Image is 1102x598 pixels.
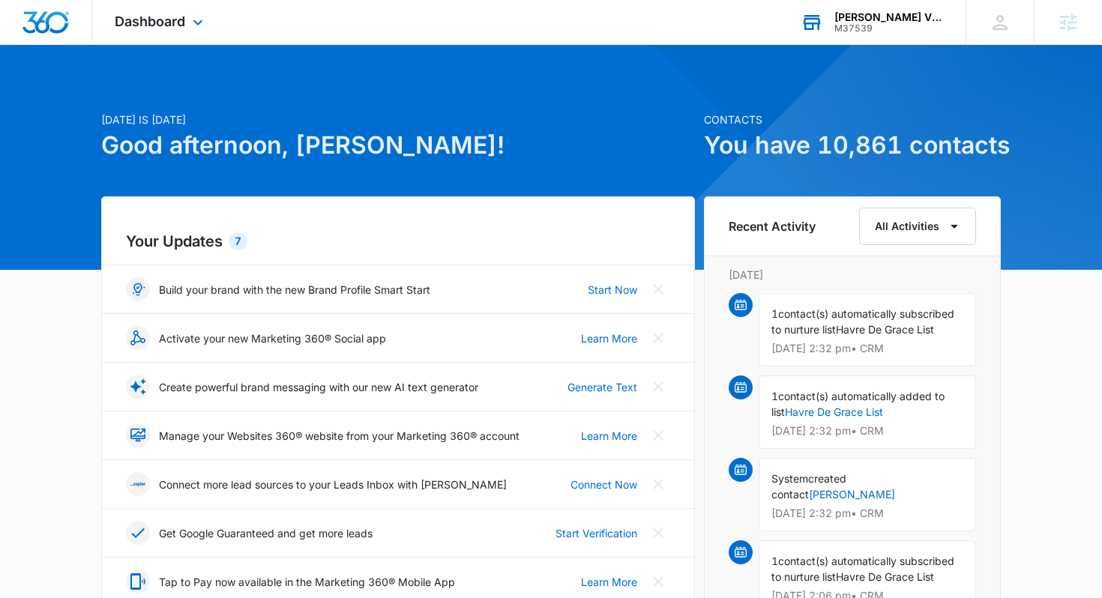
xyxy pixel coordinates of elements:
[646,375,670,399] button: Close
[785,405,883,418] a: Havre De Grace List
[567,379,637,395] a: Generate Text
[771,307,778,320] span: 1
[809,488,895,501] a: [PERSON_NAME]
[646,326,670,350] button: Close
[771,390,778,402] span: 1
[101,127,695,163] h1: Good afternoon, [PERSON_NAME]!
[159,282,430,298] p: Build your brand with the new Brand Profile Smart Start
[159,477,507,492] p: Connect more lead sources to your Leads Inbox with [PERSON_NAME]
[771,426,963,436] p: [DATE] 2:32 pm • CRM
[771,472,808,485] span: System
[581,330,637,346] a: Learn More
[229,232,247,250] div: 7
[101,112,695,127] p: [DATE] is [DATE]
[771,307,954,336] span: contact(s) automatically subscribed to nurture list
[729,267,976,283] p: [DATE]
[159,574,455,590] p: Tap to Pay now available in the Marketing 360® Mobile App
[159,525,373,541] p: Get Google Guaranteed and get more leads
[836,323,934,336] span: Havre De Grace List
[115,13,185,29] span: Dashboard
[646,277,670,301] button: Close
[771,508,963,519] p: [DATE] 2:32 pm • CRM
[771,343,963,354] p: [DATE] 2:32 pm • CRM
[588,282,637,298] a: Start Now
[859,208,976,245] button: All Activities
[771,390,945,418] span: contact(s) automatically added to list
[581,428,637,444] a: Learn More
[159,428,520,444] p: Manage your Websites 360® website from your Marketing 360® account
[570,477,637,492] a: Connect Now
[646,521,670,545] button: Close
[581,574,637,590] a: Learn More
[729,217,816,235] h6: Recent Activity
[646,570,670,594] button: Close
[159,379,478,395] p: Create powerful brand messaging with our new AI text generator
[771,555,954,583] span: contact(s) automatically subscribed to nurture list
[646,423,670,447] button: Close
[834,11,944,23] div: account name
[126,230,670,253] h2: Your Updates
[646,472,670,496] button: Close
[704,127,1001,163] h1: You have 10,861 contacts
[704,112,1001,127] p: Contacts
[555,525,637,541] a: Start Verification
[771,472,846,501] span: created contact
[159,330,386,346] p: Activate your new Marketing 360® Social app
[834,23,944,34] div: account id
[836,570,934,583] span: Havre De Grace List
[771,555,778,567] span: 1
